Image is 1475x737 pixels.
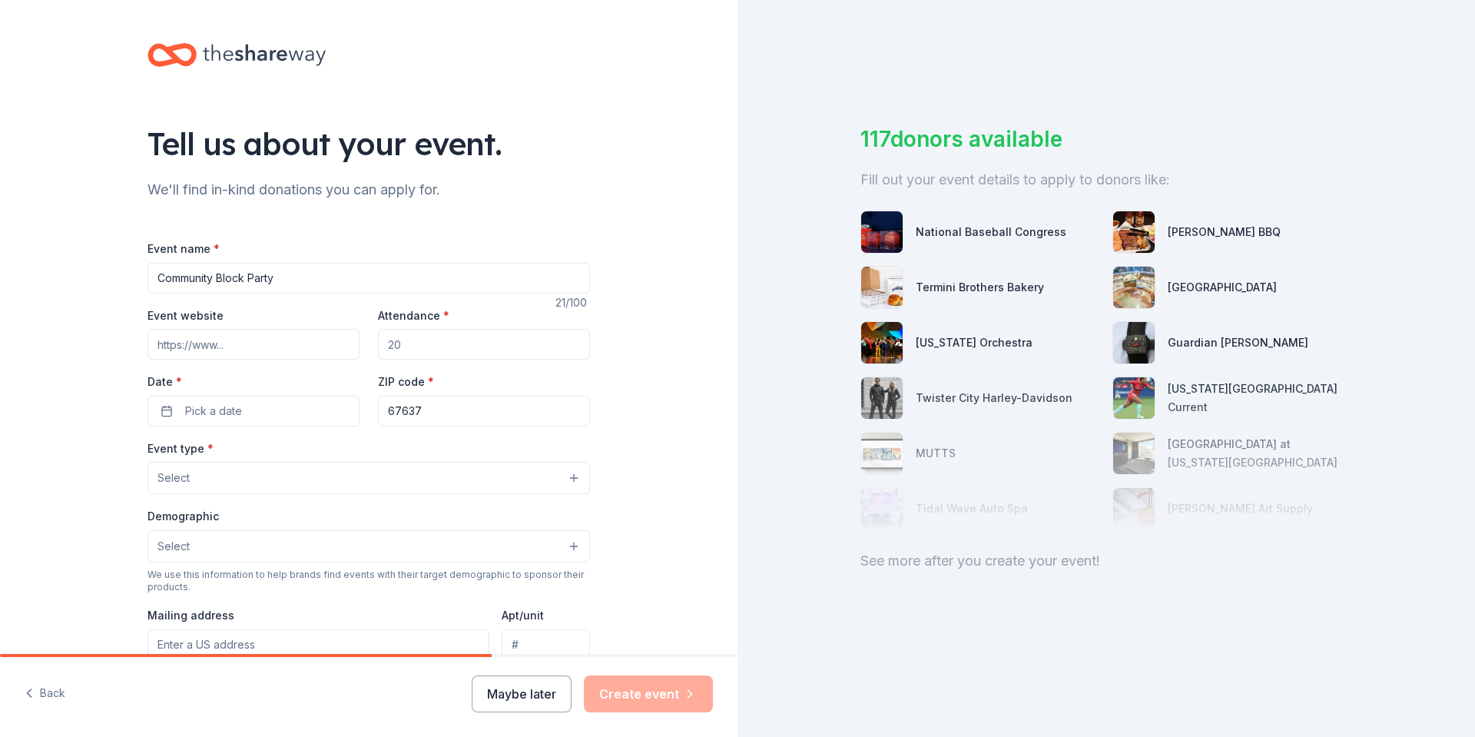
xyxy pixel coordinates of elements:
[472,676,572,712] button: Maybe later
[147,608,234,623] label: Mailing address
[861,267,903,308] img: photo for Termini Brothers Bakery
[378,308,449,324] label: Attendance
[1168,334,1308,352] div: Guardian [PERSON_NAME]
[147,509,219,524] label: Demographic
[861,322,903,364] img: photo for Minnesota Orchestra
[1113,322,1155,364] img: photo for Guardian Angel Device
[1168,278,1277,297] div: [GEOGRAPHIC_DATA]
[157,469,190,487] span: Select
[860,123,1352,155] div: 117 donors available
[147,569,590,593] div: We use this information to help brands find events with their target demographic to sponsor their...
[502,608,544,623] label: Apt/unit
[157,537,190,556] span: Select
[147,122,590,165] div: Tell us about your event.
[1113,211,1155,253] img: photo for Billy Sims BBQ
[1168,223,1281,241] div: [PERSON_NAME] BBQ
[147,530,590,563] button: Select
[147,629,489,660] input: Enter a US address
[147,308,224,324] label: Event website
[185,402,242,420] span: Pick a date
[147,329,360,360] input: https://www...
[25,678,65,710] button: Back
[147,241,220,257] label: Event name
[147,374,360,390] label: Date
[147,178,590,202] div: We'll find in-kind donations you can apply for.
[147,263,590,294] input: Spring Fundraiser
[916,223,1066,241] div: National Baseball Congress
[860,168,1352,192] div: Fill out your event details to apply to donors like:
[1113,267,1155,308] img: photo for Flint Hills Discovery Center
[916,334,1032,352] div: [US_STATE] Orchestra
[378,396,590,427] input: 12345 (U.S. only)
[860,549,1352,573] div: See more after you create your event!
[147,441,214,456] label: Event type
[147,462,590,494] button: Select
[378,329,590,360] input: 20
[502,629,590,660] input: #
[147,396,360,427] button: Pick a date
[861,211,903,253] img: photo for National Baseball Congress
[916,278,1044,297] div: Termini Brothers Bakery
[378,374,434,390] label: ZIP code
[555,294,590,312] div: 21 /100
